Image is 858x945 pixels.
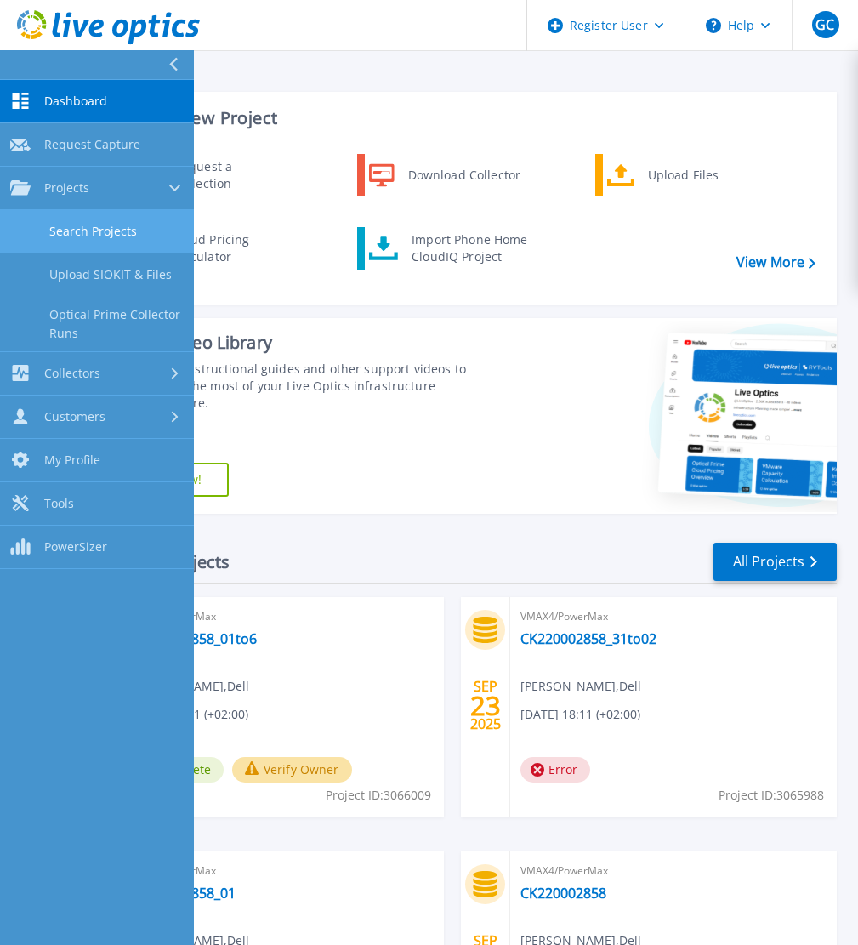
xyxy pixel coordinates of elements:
[719,786,824,805] span: Project ID: 3065988
[120,227,294,270] a: Cloud Pricing Calculator
[520,757,590,783] span: Error
[44,366,100,381] span: Collectors
[736,254,815,270] a: View More
[232,757,352,783] button: Verify Owner
[520,607,827,626] span: VMAX4/PowerMax
[520,862,827,880] span: VMAX4/PowerMax
[470,698,501,713] span: 23
[469,675,502,737] div: SEP 2025
[44,180,89,196] span: Projects
[326,786,431,805] span: Project ID: 3066009
[815,18,834,31] span: GC
[44,496,74,511] span: Tools
[44,409,105,424] span: Customers
[120,154,294,196] a: Request a Collection
[121,109,815,128] h3: Start a New Project
[99,332,487,354] div: Support Video Library
[403,231,536,265] div: Import Phone Home CloudIQ Project
[166,158,290,192] div: Request a Collection
[639,158,765,192] div: Upload Files
[520,705,640,724] span: [DATE] 18:11 (+02:00)
[520,677,641,696] span: [PERSON_NAME] , Dell
[164,231,290,265] div: Cloud Pricing Calculator
[44,137,140,152] span: Request Capture
[44,94,107,109] span: Dashboard
[99,361,487,412] div: Find tutorials, instructional guides and other support videos to help you make the most of your L...
[400,158,528,192] div: Download Collector
[595,154,770,196] a: Upload Files
[520,885,606,902] a: CK220002858
[520,630,656,647] a: CK220002858_31to02
[713,543,837,581] a: All Projects
[44,539,107,555] span: PowerSizer
[357,154,531,196] a: Download Collector
[128,862,435,880] span: VMAX4/PowerMax
[128,607,435,626] span: VMAX4/PowerMax
[44,453,100,468] span: My Profile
